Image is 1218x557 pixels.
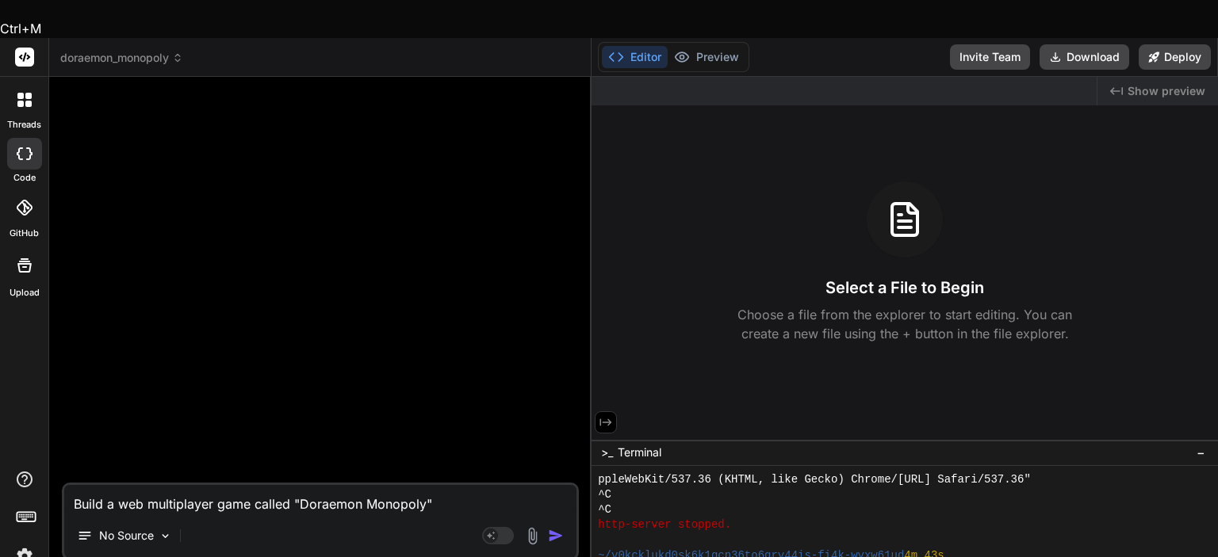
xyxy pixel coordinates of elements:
[1139,44,1211,70] button: Deploy
[618,444,661,460] span: Terminal
[7,118,41,132] label: threads
[598,487,611,502] span: ^C
[64,485,576,513] textarea: Build a web multiplayer game called "Doraemon Monopoly"
[1040,44,1129,70] button: Download
[598,502,611,517] span: ^C
[598,472,1031,487] span: ppleWebKit/537.36 (KHTML, like Gecko) Chrome/[URL] Safari/537.36"
[602,46,668,68] button: Editor
[548,528,564,544] img: icon
[159,529,172,543] img: Pick Models
[13,171,36,185] label: code
[598,517,731,532] span: http-server stopped.
[601,444,613,460] span: >_
[60,50,183,66] span: doraemon_monopoly
[10,286,40,299] label: Upload
[950,44,1030,70] button: Invite Team
[1128,83,1205,99] span: Show preview
[1193,440,1208,465] button: −
[1197,444,1205,460] span: −
[668,46,745,68] button: Preview
[99,528,154,544] p: No Source
[10,227,39,240] label: GitHub
[825,277,984,299] h3: Select a File to Begin
[523,527,542,545] img: attachment
[727,305,1082,343] p: Choose a file from the explorer to start editing. You can create a new file using the + button in...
